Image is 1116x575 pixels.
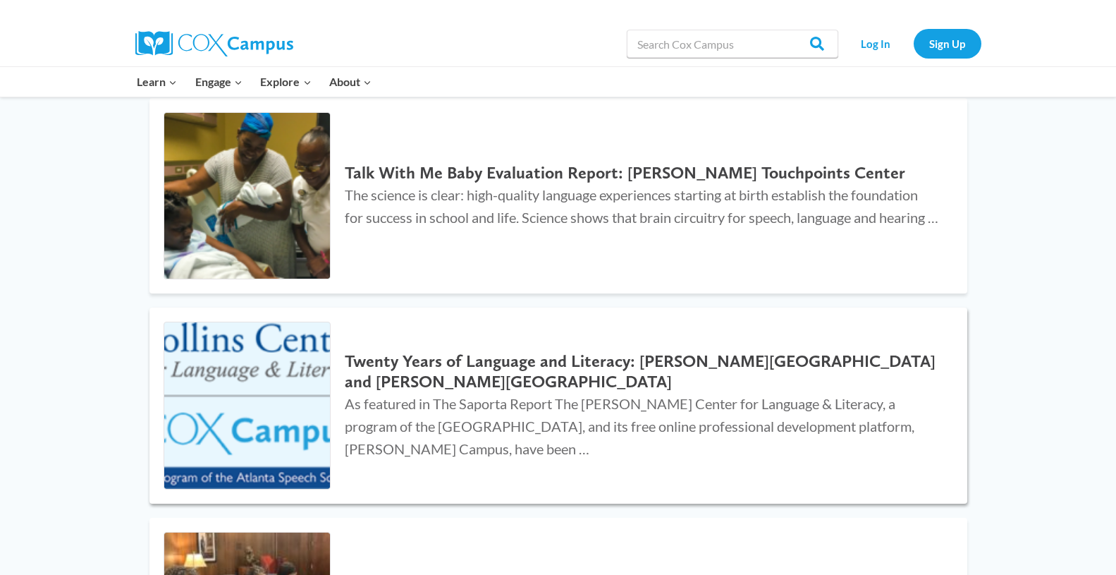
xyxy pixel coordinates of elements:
[914,29,981,58] a: Sign Up
[252,67,321,97] button: Child menu of Explore
[627,30,838,58] input: Search Cox Campus
[320,67,381,97] button: Child menu of About
[135,31,293,56] img: Cox Campus
[345,163,938,183] h2: Talk With Me Baby Evaluation Report: [PERSON_NAME] Touchpoints Center
[845,29,981,58] nav: Secondary Navigation
[128,67,381,97] nav: Primary Navigation
[149,308,967,504] a: Twenty Years of Language and Literacy: Rollins Center and Cox Campus Twenty Years of Language and...
[845,29,907,58] a: Log In
[164,322,331,489] img: Twenty Years of Language and Literacy: Rollins Center and Cox Campus
[149,98,967,294] a: Talk With Me Baby Evaluation Report: Brazelton Touchpoints Center Talk With Me Baby Evaluation Re...
[345,351,938,392] h2: Twenty Years of Language and Literacy: [PERSON_NAME][GEOGRAPHIC_DATA] and [PERSON_NAME][GEOGRAPHI...
[186,67,252,97] button: Child menu of Engage
[345,395,914,457] span: As featured in The Saporta Report The [PERSON_NAME] Center for Language & Literacy, a program of ...
[345,186,938,226] span: The science is clear: high-quality language experiences starting at birth establish the foundatio...
[128,67,187,97] button: Child menu of Learn
[164,113,331,279] img: Talk With Me Baby Evaluation Report: Brazelton Touchpoints Center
